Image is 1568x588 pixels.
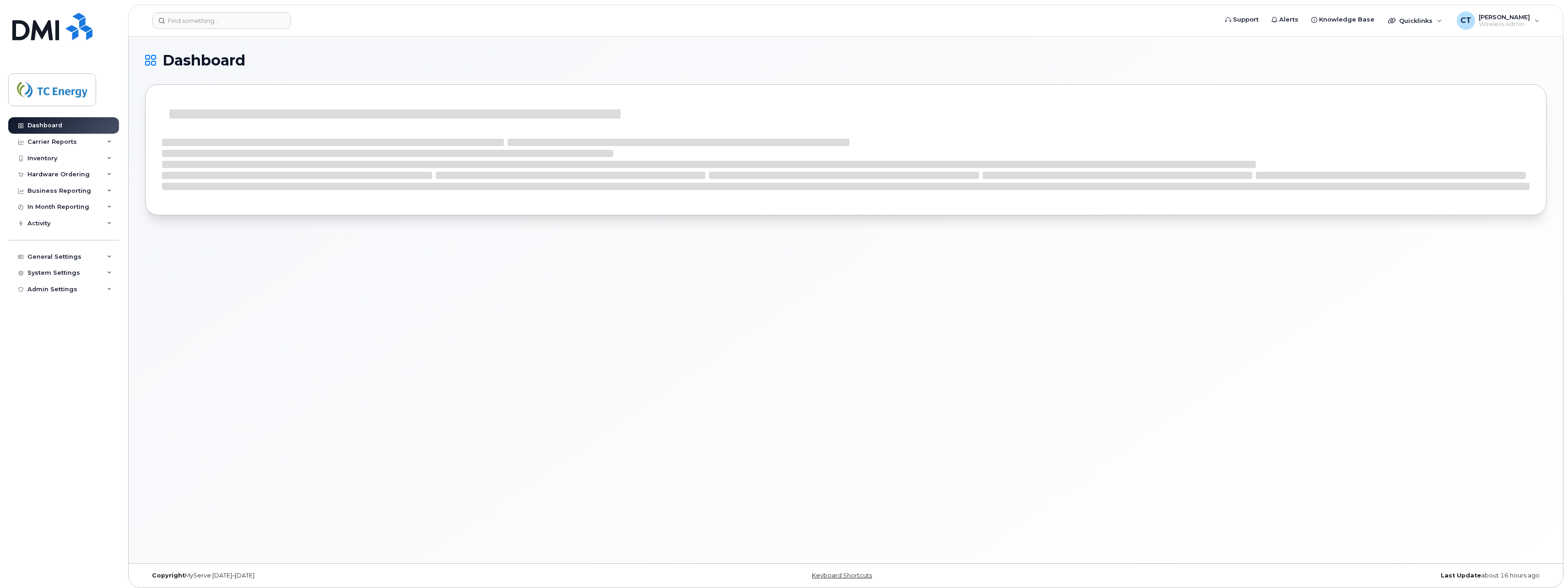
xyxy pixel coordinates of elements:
span: Dashboard [162,54,245,67]
strong: Copyright [152,572,185,579]
a: Keyboard Shortcuts [812,572,872,579]
div: about 16 hours ago [1079,572,1546,579]
div: MyServe [DATE]–[DATE] [145,572,612,579]
strong: Last Update [1441,572,1481,579]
